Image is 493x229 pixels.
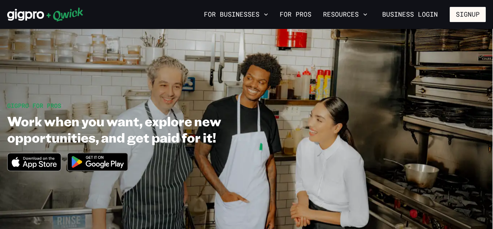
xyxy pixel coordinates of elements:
a: Business Login [376,7,444,22]
button: Signup [450,7,486,22]
img: Get it on Google Play [63,148,133,175]
a: Download on the App Store [7,165,61,173]
button: For Businesses [201,8,271,21]
button: Resources [320,8,370,21]
span: GIGPRO FOR PROS [7,102,61,109]
h1: Work when you want, explore new opportunities, and get paid for it! [7,113,295,145]
a: For Pros [277,8,314,21]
